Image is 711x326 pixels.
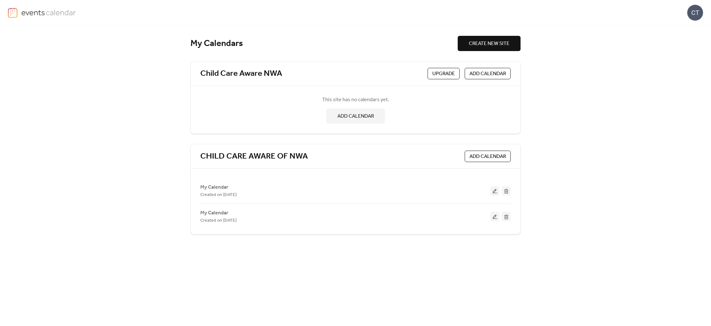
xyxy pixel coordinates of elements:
button: CREATE NEW SITE [458,36,521,51]
button: ADD CALENDAR [326,108,385,124]
span: My Calendar [200,209,228,217]
button: Upgrade [428,68,460,79]
div: My Calendars [190,38,458,49]
span: ADD CALENDAR [337,113,374,120]
span: ADD CALENDAR [469,70,506,78]
span: Created on [DATE] [200,217,236,225]
button: ADD CALENDAR [465,151,511,162]
div: CT [687,5,703,21]
span: Created on [DATE] [200,191,236,199]
img: logo-type [21,8,76,17]
a: Child Care Aware NWA [200,68,282,79]
a: CHILD CARE AWARE OF NWA [200,151,308,162]
a: My Calendar [200,211,228,215]
span: This site has no calendars yet. [322,96,389,104]
button: ADD CALENDAR [465,68,511,79]
img: logo [8,8,17,18]
span: ADD CALENDAR [469,153,506,160]
a: My Calendar [200,186,228,189]
span: Upgrade [432,70,455,78]
span: CREATE NEW SITE [469,40,509,48]
span: My Calendar [200,184,228,191]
